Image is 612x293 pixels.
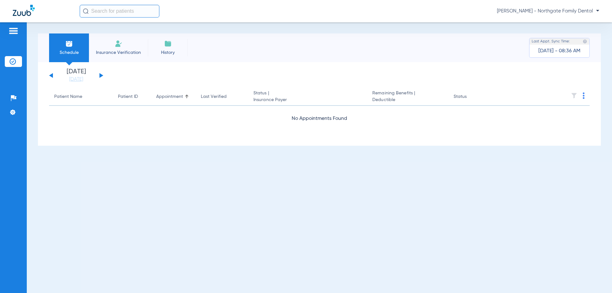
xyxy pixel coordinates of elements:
span: [DATE] - 08:36 AM [538,48,580,54]
img: filter.svg [571,92,577,99]
th: Remaining Benefits | [367,88,448,106]
span: Deductible [372,97,443,103]
th: Status | [248,88,367,106]
div: Patient ID [118,93,146,100]
img: Schedule [65,40,73,48]
div: Last Verified [201,93,227,100]
li: [DATE] [57,69,95,83]
div: Appointment [156,93,183,100]
div: Patient Name [54,93,108,100]
a: [DATE] [57,76,95,83]
img: last sync help info [583,39,587,44]
th: Status [448,88,492,106]
img: group-dot-blue.svg [583,92,585,99]
div: Patient Name [54,93,82,100]
img: Search Icon [83,8,89,14]
img: Manual Insurance Verification [115,40,122,48]
span: [PERSON_NAME] - Northgate Family Dental [497,8,599,14]
img: Zuub Logo [13,5,35,16]
img: hamburger-icon [8,27,18,35]
div: Appointment [156,93,191,100]
div: Patient ID [118,93,138,100]
span: Schedule [54,49,84,56]
img: History [164,40,172,48]
input: Search for patients [80,5,159,18]
span: History [153,49,183,56]
div: Last Verified [201,93,243,100]
span: Insurance Payer [253,97,362,103]
span: Last Appt. Sync Time: [532,38,570,45]
div: No Appointments Found [49,115,590,123]
span: Insurance Verification [94,49,143,56]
